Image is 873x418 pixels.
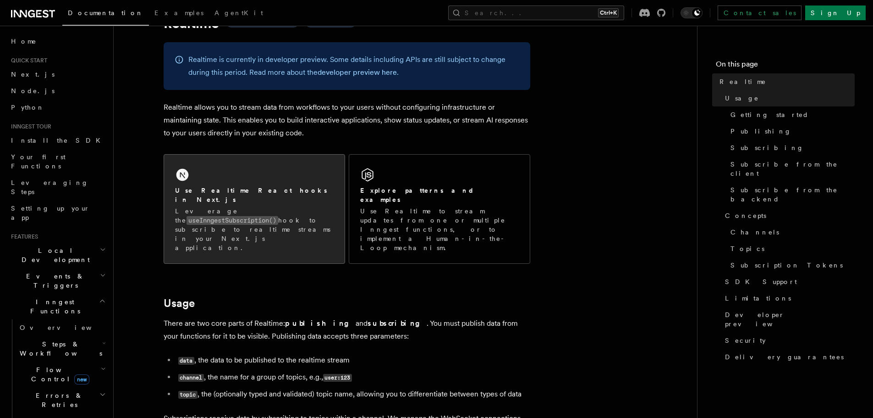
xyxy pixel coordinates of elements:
span: Usage [725,94,759,103]
span: Overview [20,324,114,331]
a: Node.js [7,83,108,99]
span: Node.js [11,87,55,95]
span: Topics [730,244,764,253]
a: Next.js [7,66,108,83]
p: There are two core parts of Realtime: and . You must publish data from your functions for it to b... [164,317,530,343]
a: Topics [727,240,855,257]
button: Steps & Workflows [16,336,108,362]
a: Overview [16,319,108,336]
a: Install the SDK [7,132,108,149]
h2: Explore patterns and examples [360,186,519,204]
p: Leverage the hook to subscribe to realtime streams in your Next.js application. [175,206,334,252]
a: Python [7,99,108,116]
button: Local Development [7,242,108,268]
a: Setting up your app [7,200,108,226]
button: Search...Ctrl+K [448,6,624,20]
span: Channels [730,228,779,237]
span: Security [725,336,766,345]
code: topic [178,391,198,399]
code: channel [178,374,204,382]
button: Events & Triggers [7,268,108,294]
span: Local Development [7,246,100,264]
li: , the (optionally typed and validated) topic name, allowing you to differentiate between types of... [176,388,530,401]
a: Realtime [716,73,855,90]
strong: subscribing [368,319,427,328]
p: Realtime allows you to stream data from workflows to your users without configuring infrastructur... [164,101,530,139]
span: Subscribe from the backend [730,185,855,204]
span: Concepts [725,211,766,220]
button: Inngest Functions [7,294,108,319]
span: Subscribing [730,143,804,152]
a: Publishing [727,123,855,139]
span: Developer preview [725,310,855,329]
a: Developer preview [721,307,855,332]
code: useInngestSubscription() [187,216,278,225]
h2: Use Realtime React hooks in Next.js [175,186,334,204]
a: Explore patterns and examplesUse Realtime to stream updates from one or multiple Inngest function... [349,154,530,264]
code: user:123 [323,374,352,382]
span: Subscription Tokens [730,261,843,270]
span: Subscribe from the client [730,160,855,178]
a: Delivery guarantees [721,349,855,365]
span: Delivery guarantees [725,352,844,362]
span: Install the SDK [11,137,106,144]
span: AgentKit [214,9,263,17]
a: Subscribe from the backend [727,182,855,207]
span: Inngest Functions [7,297,99,316]
span: Documentation [68,9,143,17]
a: Use Realtime React hooks in Next.jsLeverage theuseInngestSubscription()hook to subscribe to realt... [164,154,345,264]
p: Realtime is currently in developer preview. Some details including APIs are still subject to chan... [188,53,519,79]
a: Security [721,332,855,349]
a: SDK Support [721,273,855,290]
a: AgentKit [209,3,269,25]
span: Publishing [730,127,791,136]
span: Errors & Retries [16,391,99,409]
a: Subscribing [727,139,855,156]
li: , the name for a group of topics, e.g., [176,371,530,384]
a: Usage [164,297,195,310]
h4: On this page [716,59,855,73]
span: Home [11,37,37,46]
a: Documentation [62,3,149,26]
span: Events & Triggers [7,272,100,290]
span: Next.js [11,71,55,78]
a: Channels [727,224,855,240]
span: Leveraging Steps [11,179,88,195]
span: Your first Functions [11,153,66,170]
a: Contact sales [718,6,802,20]
a: Usage [721,90,855,106]
a: Sign Up [805,6,866,20]
span: Steps & Workflows [16,340,102,358]
a: Subscription Tokens [727,257,855,273]
span: Examples [154,9,203,17]
p: Use Realtime to stream updates from one or multiple Inngest functions, or to implement a Human-in... [360,206,519,252]
strong: publishing [285,319,356,328]
span: Python [11,104,44,111]
a: Examples [149,3,209,25]
a: Concepts [721,207,855,224]
span: Getting started [730,110,809,119]
span: Setting up your app [11,205,90,221]
button: Flow Controlnew [16,362,108,387]
code: data [178,357,194,365]
button: Errors & Retries [16,387,108,413]
span: Features [7,233,38,240]
a: Home [7,33,108,50]
span: Quick start [7,57,47,64]
span: Inngest tour [7,123,51,130]
a: Getting started [727,106,855,123]
span: SDK Support [725,277,797,286]
span: Realtime [719,77,766,86]
span: new [74,374,89,385]
button: Toggle dark mode [681,7,703,18]
a: Subscribe from the client [727,156,855,182]
a: developer preview here [318,68,397,77]
span: Flow Control [16,365,101,384]
a: Leveraging Steps [7,174,108,200]
li: , the data to be published to the realtime stream [176,354,530,367]
kbd: Ctrl+K [598,8,619,17]
a: Your first Functions [7,149,108,174]
a: Limitations [721,290,855,307]
span: Limitations [725,294,791,303]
